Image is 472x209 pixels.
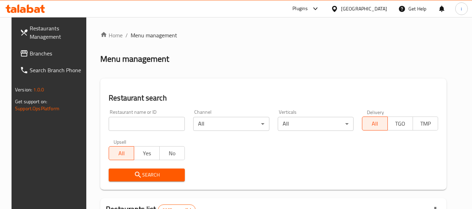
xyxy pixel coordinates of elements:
[292,5,308,13] div: Plugins
[159,146,185,160] button: No
[109,117,185,131] input: Search for restaurant name or ID..
[109,93,438,103] h2: Restaurant search
[14,20,90,45] a: Restaurants Management
[125,31,128,39] li: /
[109,169,185,181] button: Search
[416,119,435,129] span: TMP
[131,31,177,39] span: Menu management
[30,49,85,58] span: Branches
[362,117,387,130] button: All
[367,110,384,114] label: Delivery
[100,31,446,39] nav: breadcrumb
[387,117,413,130] button: TGO
[162,148,182,158] span: No
[114,171,179,179] span: Search
[341,5,387,13] div: [GEOGRAPHIC_DATA]
[109,146,134,160] button: All
[413,117,438,130] button: TMP
[33,85,44,94] span: 1.0.0
[365,119,385,129] span: All
[100,53,169,65] h2: Menu management
[112,148,131,158] span: All
[15,97,47,106] span: Get support on:
[15,104,59,113] a: Support.OpsPlatform
[30,24,85,41] span: Restaurants Management
[15,85,32,94] span: Version:
[30,66,85,74] span: Search Branch Phone
[14,62,90,79] a: Search Branch Phone
[391,119,410,129] span: TGO
[193,117,269,131] div: All
[278,117,354,131] div: All
[134,146,159,160] button: Yes
[114,139,126,144] label: Upsell
[14,45,90,62] a: Branches
[137,148,157,158] span: Yes
[100,31,123,39] a: Home
[461,5,462,13] span: i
